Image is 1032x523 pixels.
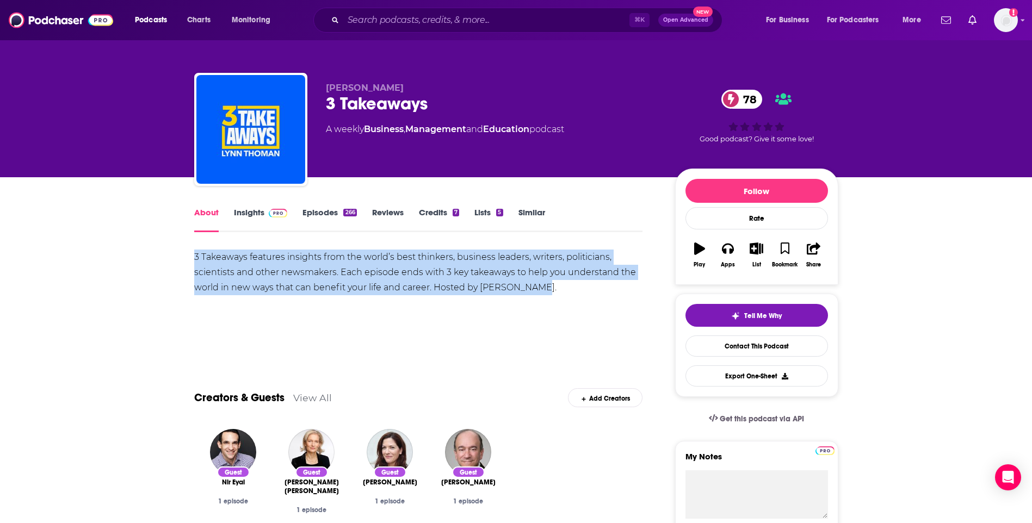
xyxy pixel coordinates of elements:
[994,8,1018,32] button: Show profile menu
[288,429,335,475] img: Zanny Minton Beddoes
[363,478,417,487] a: Christine Rosen
[721,261,735,268] div: Apps
[700,135,814,143] span: Good podcast? Give it some love!
[180,11,217,29] a: Charts
[820,11,895,29] button: open menu
[374,466,406,478] div: Guest
[343,11,629,29] input: Search podcasts, credits, & more...
[731,312,740,320] img: tell me why sparkle
[658,14,713,27] button: Open AdvancedNew
[135,13,167,28] span: Podcasts
[293,392,332,403] a: View All
[281,506,342,514] div: 1 episode
[474,207,503,232] a: Lists5
[127,11,181,29] button: open menu
[452,466,485,478] div: Guest
[995,464,1021,490] div: Open Intercom Messenger
[752,261,761,268] div: List
[194,207,219,232] a: About
[693,7,713,17] span: New
[281,478,342,495] a: Zanny Minton Beddoes
[815,445,835,455] a: Pro website
[714,235,742,275] button: Apps
[799,235,827,275] button: Share
[685,451,828,470] label: My Notes
[663,17,708,23] span: Open Advanced
[234,207,288,232] a: InsightsPodchaser Pro
[9,10,113,30] img: Podchaser - Follow, Share and Rate Podcasts
[372,207,404,232] a: Reviews
[496,209,503,216] div: 5
[806,261,821,268] div: Share
[302,207,356,232] a: Episodes266
[771,235,799,275] button: Bookmark
[827,13,879,28] span: For Podcasters
[518,207,545,232] a: Similar
[466,124,483,134] span: and
[324,8,733,33] div: Search podcasts, credits, & more...
[744,312,782,320] span: Tell Me Why
[685,365,828,387] button: Export One-Sheet
[720,414,804,424] span: Get this podcast via API
[758,11,823,29] button: open menu
[1009,8,1018,17] svg: Add a profile image
[441,478,496,487] a: Richard Lazarus
[685,304,828,327] button: tell me why sparkleTell Me Why
[721,90,762,109] a: 78
[360,497,421,505] div: 1 episode
[685,335,828,357] a: Contact This Podcast
[766,13,809,28] span: For Business
[685,207,828,229] div: Rate
[685,179,828,203] button: Follow
[732,90,762,109] span: 78
[483,124,529,134] a: Education
[404,124,405,134] span: ,
[194,250,643,295] div: 3 Takeaways features insights from the world’s best thinkers, business leaders, writers, politici...
[772,261,798,268] div: Bookmark
[895,11,935,29] button: open menu
[343,209,356,216] div: 266
[742,235,770,275] button: List
[675,83,838,150] div: 78Good podcast? Give it some love!
[964,11,981,29] a: Show notifications dropdown
[685,235,714,275] button: Play
[629,13,650,27] span: ⌘ K
[405,124,466,134] a: Management
[441,478,496,487] span: [PERSON_NAME]
[815,446,835,455] img: Podchaser Pro
[224,11,285,29] button: open menu
[453,209,459,216] div: 7
[203,497,264,505] div: 1 episode
[568,388,642,407] div: Add Creators
[196,75,305,184] img: 3 Takeaways
[232,13,270,28] span: Monitoring
[994,8,1018,32] span: Logged in as jciarczynski
[903,13,921,28] span: More
[281,478,342,495] span: [PERSON_NAME] [PERSON_NAME]
[700,406,813,432] a: Get this podcast via API
[217,466,250,478] div: Guest
[694,261,705,268] div: Play
[937,11,955,29] a: Show notifications dropdown
[445,429,491,475] img: Richard Lazarus
[367,429,413,475] img: Christine Rosen
[222,478,245,487] a: Nir Eyal
[994,8,1018,32] img: User Profile
[194,391,285,404] a: Creators & Guests
[269,209,288,217] img: Podchaser Pro
[210,429,256,475] img: Nir Eyal
[364,124,404,134] a: Business
[419,207,459,232] a: Credits7
[187,13,211,28] span: Charts
[295,466,328,478] div: Guest
[326,83,404,93] span: [PERSON_NAME]
[326,123,564,136] div: A weekly podcast
[438,497,499,505] div: 1 episode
